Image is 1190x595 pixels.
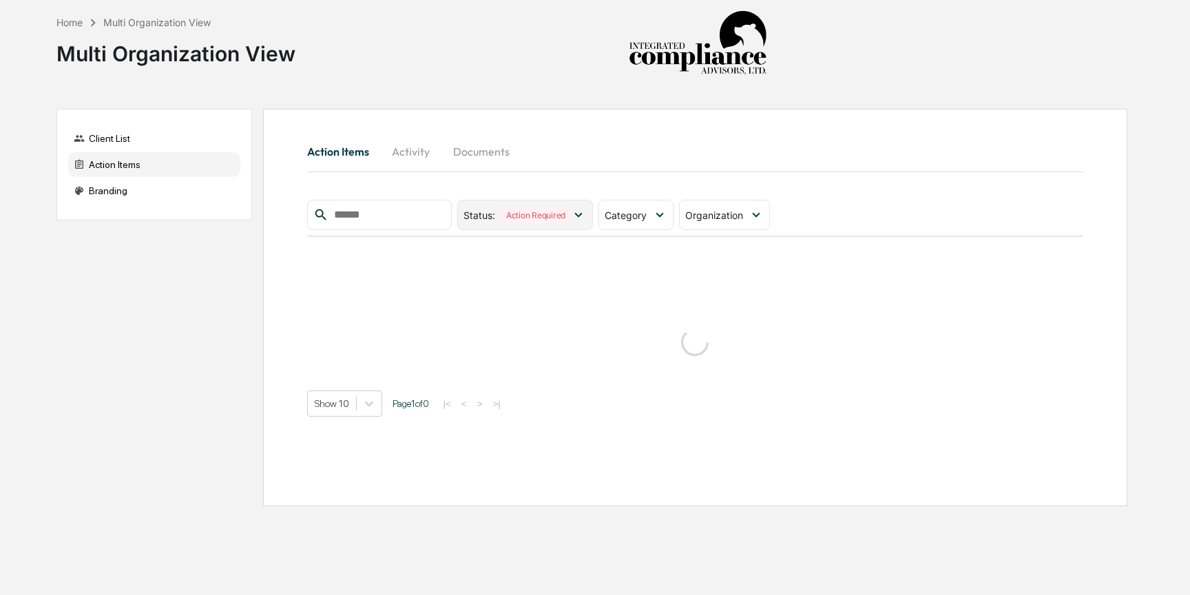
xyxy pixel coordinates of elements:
[56,17,83,28] div: Home
[68,152,240,177] div: Action Items
[103,17,211,28] div: Multi Organization View
[439,398,455,410] button: |<
[68,178,240,203] div: Branding
[307,135,1084,168] div: activity tabs
[68,126,240,151] div: Client List
[685,209,743,221] span: Organization
[380,135,442,168] button: Activity
[501,207,571,223] div: Action Required
[307,135,380,168] button: Action Items
[463,209,495,221] span: Status :
[473,398,487,410] button: >
[56,30,295,66] div: Multi Organization View
[393,398,429,409] span: Page 1 of 0
[629,11,766,76] img: Integrated Compliance Advisors
[457,398,471,410] button: <
[488,398,504,410] button: >|
[605,209,647,221] span: Category
[442,135,521,168] button: Documents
